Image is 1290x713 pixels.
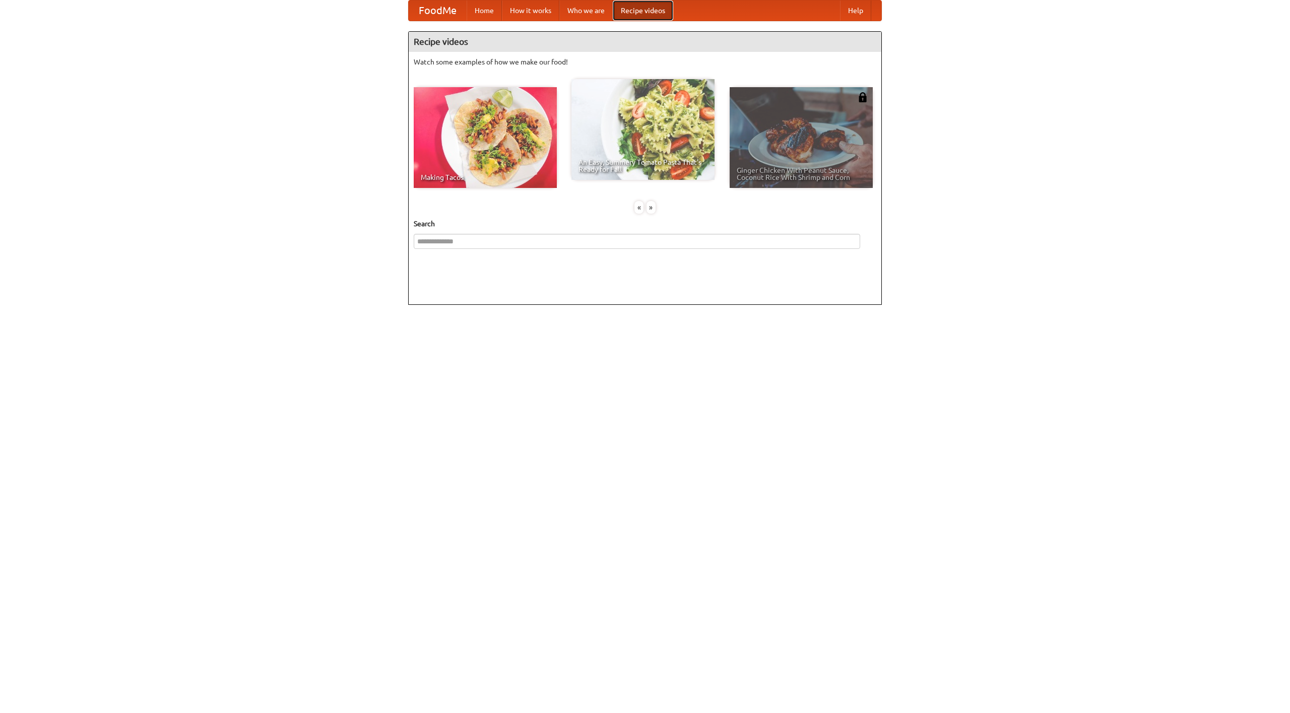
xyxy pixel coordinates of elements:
h5: Search [414,219,876,229]
p: Watch some examples of how we make our food! [414,57,876,67]
a: How it works [502,1,559,21]
a: Home [467,1,502,21]
a: An Easy, Summery Tomato Pasta That's Ready for Fall [571,79,715,180]
img: 483408.png [858,92,868,102]
span: Making Tacos [421,174,550,181]
div: » [647,201,656,214]
h4: Recipe videos [409,32,881,52]
a: FoodMe [409,1,467,21]
a: Making Tacos [414,87,557,188]
a: Help [840,1,871,21]
a: Recipe videos [613,1,673,21]
span: An Easy, Summery Tomato Pasta That's Ready for Fall [578,159,707,173]
a: Who we are [559,1,613,21]
div: « [634,201,643,214]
